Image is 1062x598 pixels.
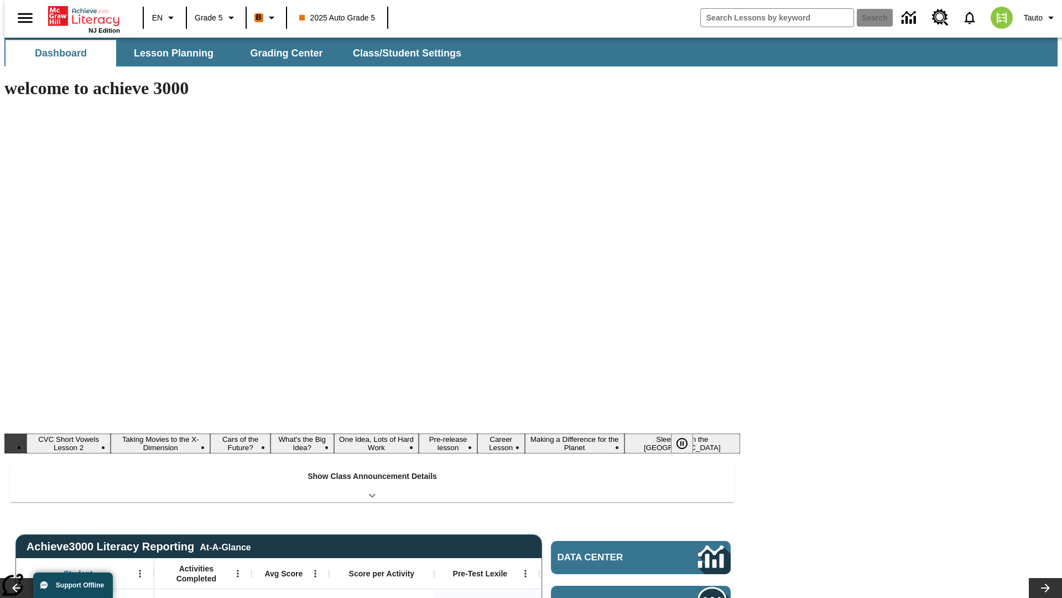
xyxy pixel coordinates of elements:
[1024,12,1043,24] span: Tauto
[4,78,740,99] h1: welcome to achieve 3000
[27,434,111,453] button: Slide 1 CVC Short Vowels Lesson 2
[551,541,731,574] a: Data Center
[453,569,508,579] span: Pre-Test Lexile
[308,471,437,482] p: Show Class Announcement Details
[307,565,324,582] button: Open Menu
[64,569,92,579] span: Student
[334,434,419,453] button: Slide 5 One Idea, Lots of Hard Work
[477,434,525,453] button: Slide 7 Career Lesson
[671,434,693,453] button: Pause
[231,40,342,66] button: Grading Center
[132,565,148,582] button: Open Menu
[525,434,624,453] button: Slide 8 Making a Difference for the Planet
[299,12,376,24] span: 2025 Auto Grade 5
[991,7,1013,29] img: avatar image
[1029,578,1062,598] button: Lesson carousel, Next
[111,434,210,453] button: Slide 2 Taking Movies to the X-Dimension
[256,11,262,24] span: B
[349,569,415,579] span: Score per Activity
[984,3,1019,32] button: Select a new avatar
[4,38,1058,66] div: SubNavbar
[624,434,740,453] button: Slide 9 Sleepless in the Animal Kingdom
[48,5,120,27] a: Home
[270,434,334,453] button: Slide 4 What's the Big Idea?
[195,12,223,24] span: Grade 5
[152,12,163,24] span: EN
[6,40,116,66] button: Dashboard
[27,540,251,553] span: Achieve3000 Literacy Reporting
[190,8,242,28] button: Grade: Grade 5, Select a grade
[419,434,477,453] button: Slide 6 Pre-release lesson
[955,3,984,32] a: Notifications
[895,3,925,33] a: Data Center
[9,2,41,34] button: Open side menu
[210,434,270,453] button: Slide 3 Cars of the Future?
[1019,8,1062,28] button: Profile/Settings
[147,8,183,28] button: Language: EN, Select a language
[925,3,955,33] a: Resource Center, Will open in new tab
[118,40,229,66] button: Lesson Planning
[4,40,471,66] div: SubNavbar
[33,573,113,598] button: Support Offline
[56,581,104,589] span: Support Offline
[671,434,704,453] div: Pause
[250,8,283,28] button: Boost Class color is orange. Change class color
[264,569,303,579] span: Avg Score
[10,464,735,502] div: Show Class Announcement Details
[344,40,470,66] button: Class/Student Settings
[160,564,233,584] span: Activities Completed
[48,4,120,34] div: Home
[558,552,661,563] span: Data Center
[701,9,853,27] input: search field
[230,565,246,582] button: Open Menu
[517,565,534,582] button: Open Menu
[88,27,120,34] span: NJ Edition
[200,540,251,553] div: At-A-Glance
